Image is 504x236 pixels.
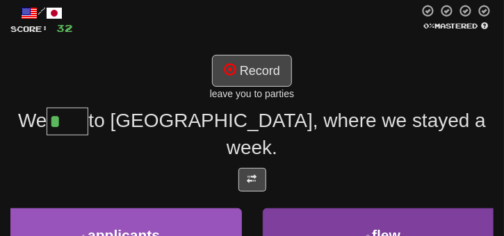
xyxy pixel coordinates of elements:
span: to [GEOGRAPHIC_DATA], where we stayed a week. [88,110,486,158]
button: Record [212,55,292,87]
div: leave you to parties [10,87,494,101]
span: 32 [56,22,73,34]
span: 0 % [424,22,435,30]
button: Toggle translation (alt+t) [238,168,266,192]
span: We [18,110,47,131]
span: Score: [10,24,48,33]
div: / [10,4,73,22]
div: Mastered [418,21,494,31]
